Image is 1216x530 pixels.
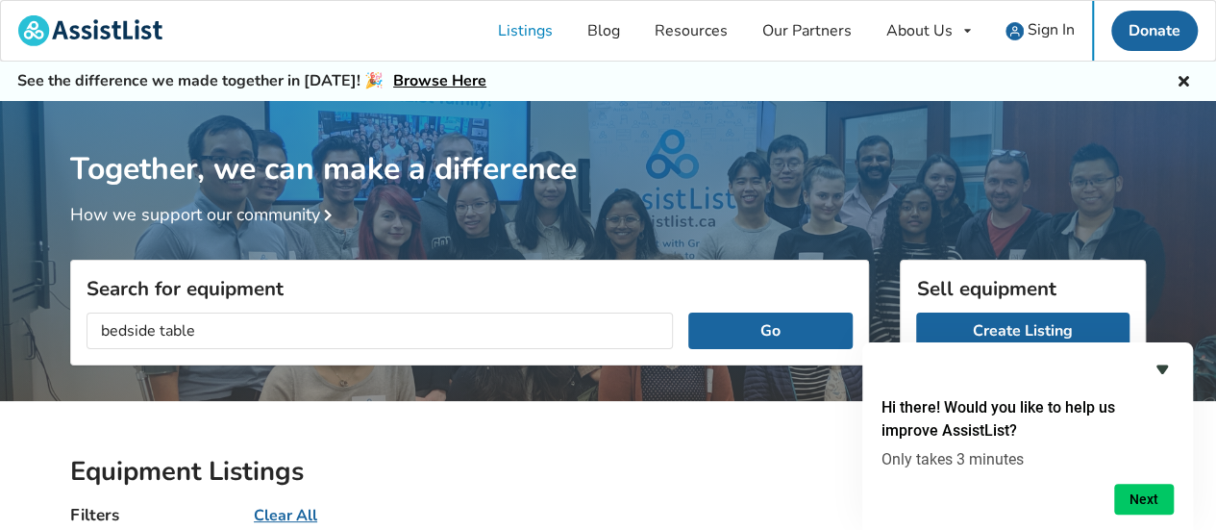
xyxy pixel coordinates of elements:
[393,70,486,91] a: Browse Here
[916,313,1129,349] a: Create Listing
[1028,19,1075,40] span: Sign In
[70,203,339,226] a: How we support our community
[637,1,745,61] a: Resources
[988,1,1092,61] a: user icon Sign In
[1114,484,1174,515] button: Next question
[254,505,317,526] u: Clear All
[87,276,853,301] h3: Search for equipment
[688,313,853,349] button: Go
[881,396,1174,442] h2: Hi there! Would you like to help us improve AssistList?
[745,1,869,61] a: Our Partners
[17,71,486,91] h5: See the difference we made together in [DATE]! 🎉
[881,450,1174,468] p: Only takes 3 minutes
[87,313,673,349] input: I am looking for...
[1111,11,1198,51] a: Donate
[570,1,637,61] a: Blog
[1005,22,1024,40] img: user icon
[1151,358,1174,381] button: Hide survey
[18,15,162,46] img: assistlist-logo
[916,276,1129,301] h3: Sell equipment
[70,455,1146,489] h2: Equipment Listings
[70,101,1146,189] h1: Together, we can make a difference
[481,1,570,61] a: Listings
[881,358,1174,515] div: Hi there! Would you like to help us improve AssistList?
[70,504,119,526] h4: Filters
[886,23,953,38] div: About Us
